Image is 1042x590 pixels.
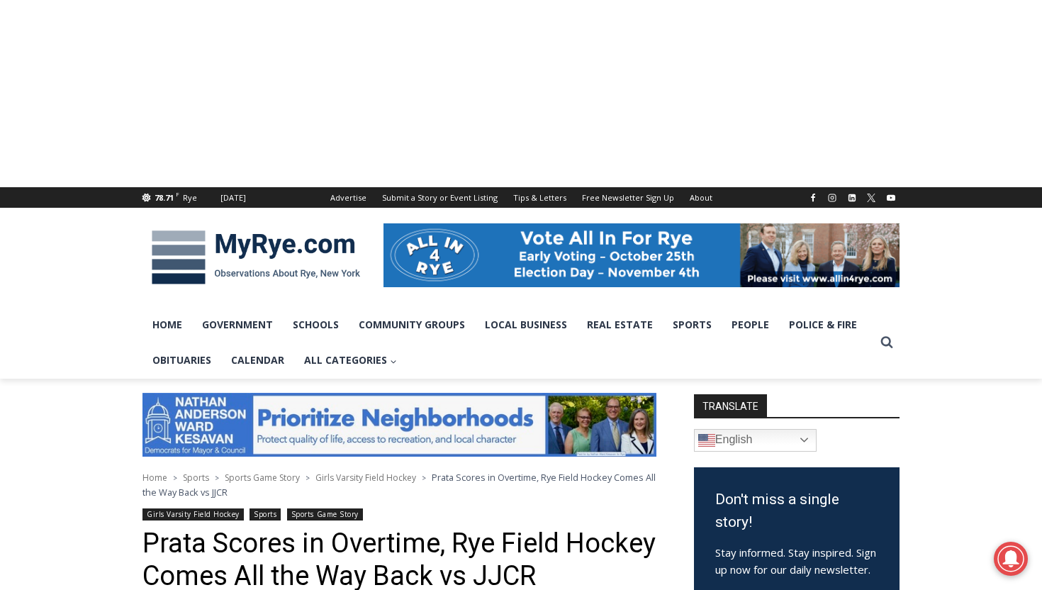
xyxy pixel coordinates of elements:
nav: Secondary Navigation [323,187,720,208]
a: Sports [183,472,209,484]
a: X [863,189,880,206]
a: Local Business [475,307,577,343]
h3: Don't miss a single story! [715,489,878,533]
span: Prata Scores in Overtime, Rye Field Hockey Comes All the Way Back vs JJCR [142,471,656,498]
a: Instagram [824,189,841,206]
span: All Categories [304,352,397,368]
span: > [306,473,310,483]
img: All in for Rye [383,223,900,287]
span: F [176,190,179,198]
a: Calendar [221,343,294,378]
a: Facebook [805,189,822,206]
div: [DATE] [220,191,246,204]
a: English [694,429,817,452]
span: 78.71 [155,192,174,203]
a: Real Estate [577,307,663,343]
a: Home [142,307,192,343]
a: Government [192,307,283,343]
a: Submit a Story or Event Listing [374,187,505,208]
a: Home [142,472,167,484]
a: People [722,307,779,343]
a: Girls Varsity Field Hockey [315,472,416,484]
a: Girls Varsity Field Hockey [142,508,244,521]
nav: Breadcrumbs [142,470,656,499]
button: View Search Form [874,330,900,355]
nav: Primary Navigation [142,307,874,379]
a: YouTube [883,189,900,206]
span: > [173,473,177,483]
a: Sports [250,508,281,521]
span: > [422,473,426,483]
a: Obituaries [142,343,221,378]
img: MyRye.com [142,221,369,294]
a: Sports Game Story [225,472,300,484]
a: Tips & Letters [505,187,574,208]
div: Rye [183,191,197,204]
strong: TRANSLATE [694,394,767,417]
a: Community Groups [349,307,475,343]
span: > [215,473,219,483]
a: Schools [283,307,349,343]
a: Free Newsletter Sign Up [574,187,682,208]
p: Stay informed. Stay inspired. Sign up now for our daily newsletter. [715,544,878,578]
a: About [682,187,720,208]
a: Police & Fire [779,307,867,343]
a: All Categories [294,343,407,378]
a: Linkedin [844,189,861,206]
img: en [698,432,715,449]
a: Advertise [323,187,374,208]
a: Sports Game Story [287,508,363,521]
a: Sports [663,307,722,343]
